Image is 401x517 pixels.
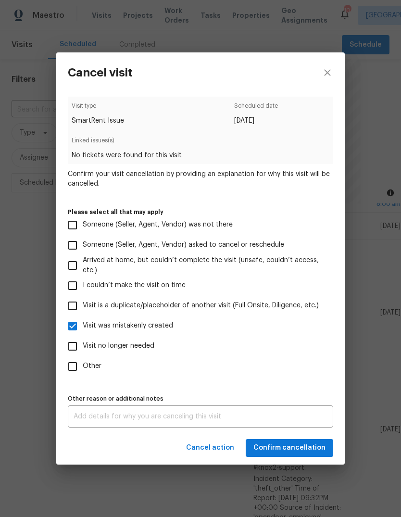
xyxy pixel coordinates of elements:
span: I couldn’t make the visit on time [83,280,186,290]
button: close [310,52,345,93]
span: [DATE] [234,116,278,126]
span: Confirm cancellation [253,442,326,454]
span: Visit was mistakenly created [83,321,173,331]
button: Cancel action [182,439,238,457]
h3: Cancel visit [68,66,133,79]
span: Visit no longer needed [83,341,154,351]
button: Confirm cancellation [246,439,333,457]
span: SmartRent Issue [72,116,124,126]
span: Cancel action [186,442,234,454]
span: Someone (Seller, Agent, Vendor) asked to cancel or reschedule [83,240,284,250]
label: Other reason or additional notes [68,396,333,402]
label: Please select all that may apply [68,209,333,215]
span: Visit is a duplicate/placeholder of another visit (Full Onsite, Diligence, etc.) [83,301,319,311]
span: Other [83,361,101,371]
span: Someone (Seller, Agent, Vendor) was not there [83,220,233,230]
span: No tickets were found for this visit [72,151,329,160]
span: Arrived at home, but couldn’t complete the visit (unsafe, couldn’t access, etc.) [83,255,326,276]
span: Linked issues(s) [72,136,329,151]
span: Visit type [72,101,124,116]
span: Scheduled date [234,101,278,116]
span: Confirm your visit cancellation by providing an explanation for why this visit will be cancelled. [68,169,333,189]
